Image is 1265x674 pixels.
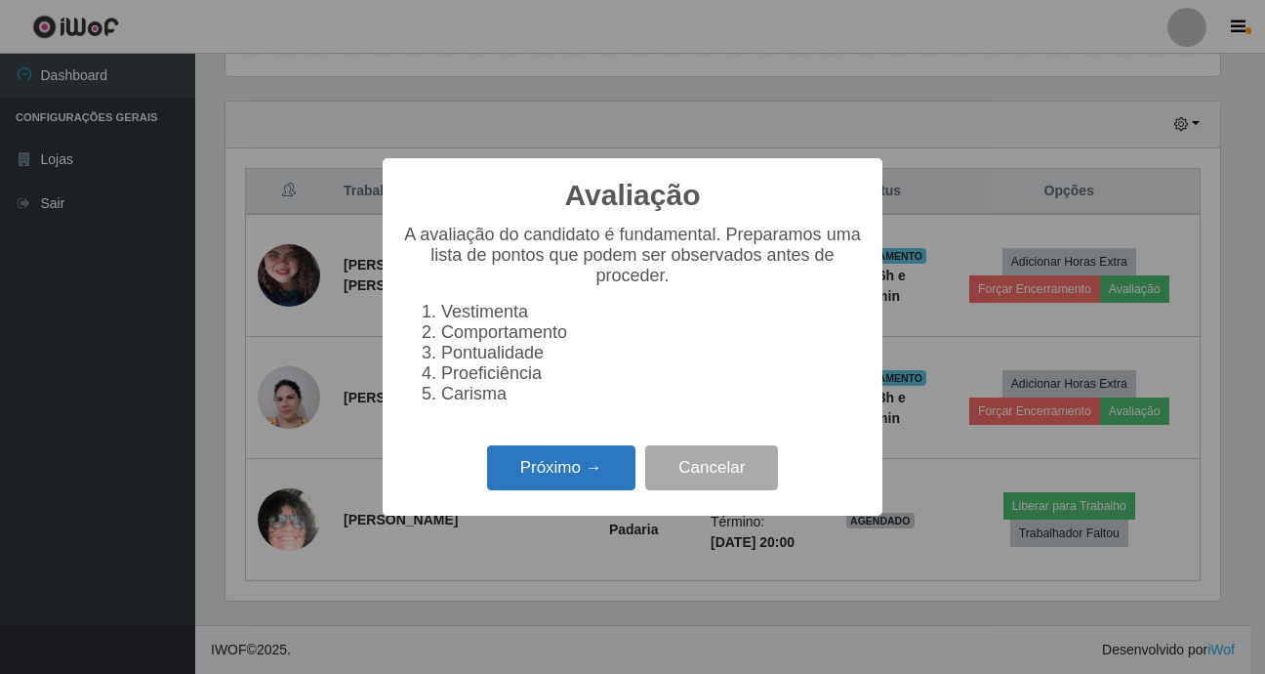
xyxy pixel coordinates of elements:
[487,445,635,491] button: Próximo →
[441,363,863,384] li: Proeficiência
[645,445,778,491] button: Cancelar
[441,302,863,322] li: Vestimenta
[441,343,863,363] li: Pontualidade
[565,178,701,213] h2: Avaliação
[441,322,863,343] li: Comportamento
[402,225,863,286] p: A avaliação do candidato é fundamental. Preparamos uma lista de pontos que podem ser observados a...
[441,384,863,404] li: Carisma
